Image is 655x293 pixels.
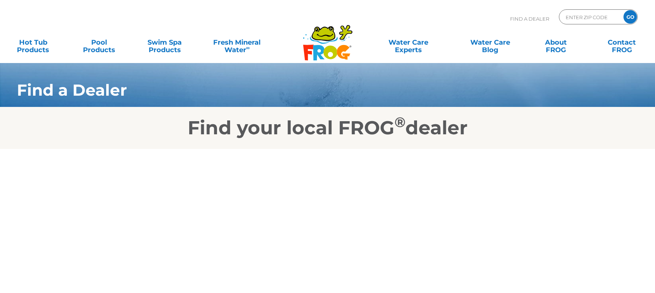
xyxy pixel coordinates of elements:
[395,114,405,131] sup: ®
[299,15,357,61] img: Frog Products Logo
[246,45,250,51] sup: ∞
[73,35,124,50] a: PoolProducts
[596,35,647,50] a: ContactFROG
[465,35,516,50] a: Water CareBlog
[17,81,585,99] h1: Find a Dealer
[6,117,649,139] h2: Find your local FROG dealer
[530,35,581,50] a: AboutFROG
[623,10,637,24] input: GO
[367,35,450,50] a: Water CareExperts
[205,35,269,50] a: Fresh MineralWater∞
[8,35,59,50] a: Hot TubProducts
[510,9,549,28] p: Find A Dealer
[139,35,190,50] a: Swim SpaProducts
